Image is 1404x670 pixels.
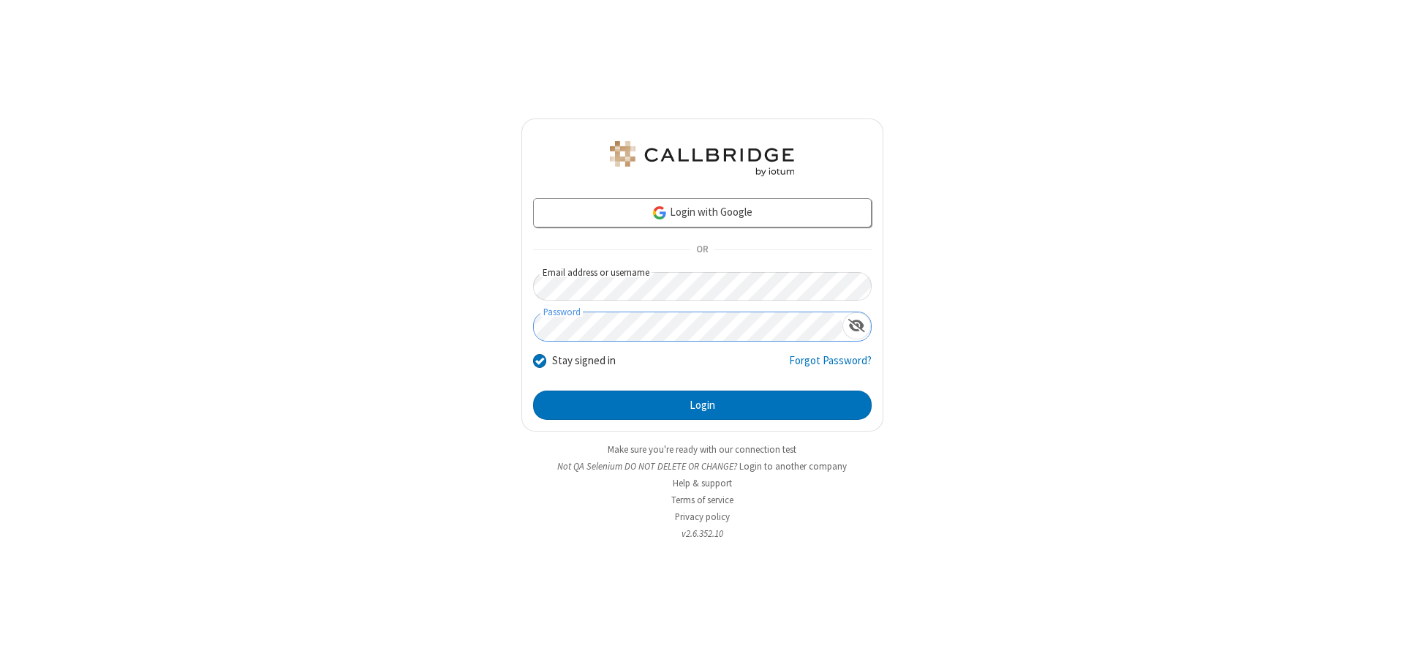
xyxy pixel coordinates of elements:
a: Login with Google [533,198,872,227]
button: Login to another company [739,459,847,473]
label: Stay signed in [552,353,616,369]
button: Login [533,391,872,420]
a: Help & support [673,477,732,489]
div: Show password [842,312,871,339]
img: google-icon.png [652,205,668,221]
input: Password [534,312,842,341]
input: Email address or username [533,272,872,301]
a: Forgot Password? [789,353,872,380]
a: Privacy policy [675,511,730,523]
li: Not QA Selenium DO NOT DELETE OR CHANGE? [521,459,883,473]
li: v2.6.352.10 [521,527,883,541]
iframe: Chat [1367,632,1393,660]
span: OR [690,240,714,260]
a: Terms of service [671,494,733,506]
a: Make sure you're ready with our connection test [608,443,796,456]
img: QA Selenium DO NOT DELETE OR CHANGE [607,141,797,176]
